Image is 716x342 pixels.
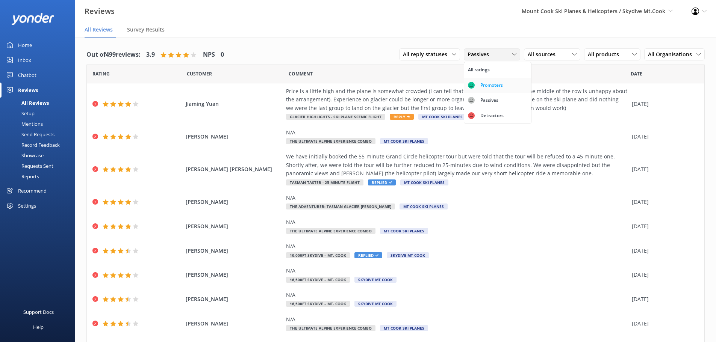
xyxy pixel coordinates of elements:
[18,198,36,213] div: Settings
[632,319,695,328] div: [DATE]
[390,114,414,120] span: Reply
[18,53,31,68] div: Inbox
[5,161,53,171] div: Requests Sent
[286,301,350,307] span: 16,500ft Skydive – Mt. Cook
[286,179,363,185] span: Tasman Taster - 25 minute flight
[5,171,39,182] div: Reports
[286,291,628,299] div: N/A
[632,165,695,173] div: [DATE]
[286,267,628,275] div: N/A
[11,13,54,25] img: yonder-white-logo.png
[5,129,54,140] div: Send Requests
[221,50,224,60] h4: 0
[33,319,44,334] div: Help
[5,119,43,129] div: Mentions
[286,138,375,144] span: The Ultimate Alpine Experience Combo
[522,8,665,15] span: Mount Cook Ski Planes & Helicopters / Skydive Mt.Cook
[127,26,165,33] span: Survey Results
[286,277,350,283] span: 16,500ft Skydive – Mt. Cook
[86,50,141,60] h4: Out of 499 reviews:
[475,112,509,119] div: Detractors
[588,50,624,59] span: All products
[187,70,212,77] span: Date
[186,133,283,141] span: [PERSON_NAME]
[286,228,375,234] span: The Ultimate Alpine Experience Combo
[286,152,628,178] div: We have initially booked the 55-minute Grand Circle helicopter tour but were told that the tour w...
[5,98,49,108] div: All Reviews
[5,161,75,171] a: Requests Sent
[18,38,32,53] div: Home
[528,50,560,59] span: All sources
[286,252,350,258] span: 10,000ft Skydive – Mt. Cook
[23,304,54,319] div: Support Docs
[354,252,382,258] span: Replied
[418,114,466,120] span: Mt Cook Ski Planes
[380,228,428,234] span: Mt Cook Ski Planes
[5,171,75,182] a: Reports
[5,129,75,140] a: Send Requests
[648,50,696,59] span: All Organisations
[468,50,493,59] span: Passives
[632,271,695,279] div: [DATE]
[632,222,695,231] div: [DATE]
[286,87,628,112] div: Price is a little high and the plane is somewhat crowded (I can tell that anybody who’s sitting i...
[354,301,397,307] span: Skydive Mt Cook
[186,319,283,328] span: [PERSON_NAME]
[5,119,75,129] a: Mentions
[286,114,385,120] span: Glacier Highlights - Ski Plane Scenic Flight
[5,140,75,150] a: Record Feedback
[632,247,695,255] div: [DATE]
[387,252,429,258] span: Skydive Mt Cook
[5,108,35,119] div: Setup
[186,295,283,303] span: [PERSON_NAME]
[632,295,695,303] div: [DATE]
[146,50,155,60] h4: 3.9
[289,70,313,77] span: Question
[186,198,283,206] span: [PERSON_NAME]
[186,247,283,255] span: [PERSON_NAME]
[403,50,452,59] span: All reply statuses
[632,100,695,108] div: [DATE]
[400,203,448,209] span: Mt Cook Ski Planes
[286,194,628,202] div: N/A
[18,183,47,198] div: Recommend
[5,150,44,161] div: Showcase
[85,5,115,17] h3: Reviews
[286,315,628,324] div: N/A
[5,108,75,119] a: Setup
[475,96,504,104] div: Passives
[632,133,695,141] div: [DATE]
[380,325,428,331] span: Mt Cook Ski Planes
[354,277,397,283] span: Skydive Mt Cook
[5,140,60,150] div: Record Feedback
[631,70,642,77] span: Date
[286,128,628,137] div: N/A
[18,83,38,98] div: Reviews
[186,222,283,231] span: [PERSON_NAME]
[286,325,375,331] span: The Ultimate Alpine Experience Combo
[186,271,283,279] span: [PERSON_NAME]
[380,138,428,144] span: Mt Cook Ski Planes
[5,98,75,108] a: All Reviews
[85,26,113,33] span: All Reviews
[5,150,75,161] a: Showcase
[286,203,395,209] span: The Adventurer: Tasman Glacier [PERSON_NAME]
[286,242,628,250] div: N/A
[92,70,110,77] span: Date
[186,165,283,173] span: [PERSON_NAME] [PERSON_NAME]
[286,218,628,226] div: N/A
[368,179,396,185] span: Replied
[400,179,448,185] span: Mt Cook Ski Planes
[475,81,509,89] div: Promoters
[186,100,283,108] span: Jiaming Yuan
[468,66,490,74] div: All ratings
[18,68,36,83] div: Chatbot
[632,198,695,206] div: [DATE]
[203,50,215,60] h4: NPS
